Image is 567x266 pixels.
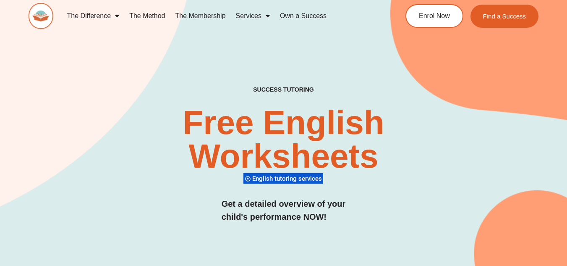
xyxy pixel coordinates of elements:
[231,6,275,26] a: Services
[208,86,359,93] h4: SUCCESS TUTORING​
[470,5,539,28] a: Find a Success
[124,6,170,26] a: The Method
[483,13,526,19] span: Find a Success
[275,6,332,26] a: Own a Success
[62,6,376,26] nav: Menu
[62,6,124,26] a: The Difference
[419,13,450,19] span: Enrol Now
[405,4,463,28] a: Enrol Now
[252,175,324,182] span: English tutoring services
[222,198,346,224] h3: Get a detailed overview of your child's performance NOW!
[243,173,323,184] div: English tutoring services
[115,106,452,173] h2: Free English Worksheets​
[170,6,231,26] a: The Membership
